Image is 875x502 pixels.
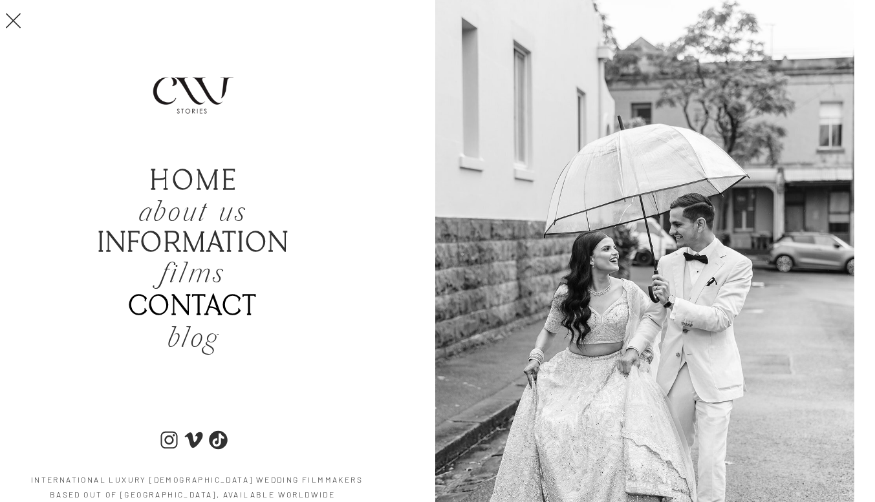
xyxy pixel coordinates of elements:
[98,227,290,260] b: Information
[131,325,254,355] a: blog
[138,194,247,233] i: about us
[99,293,286,322] a: Contact
[89,23,143,47] a: CW
[116,364,832,466] h2: films you will cherish a lifetime
[850,129,869,280] h3: SCROLL TO BEGIN
[131,260,254,291] a: films
[87,229,299,255] a: Information
[138,199,256,225] a: about us
[25,472,369,486] a: International Luxury [DEMOGRAPHIC_DATA] wedding filmmakers
[128,291,257,324] b: Contact
[150,167,235,199] a: home
[150,165,238,198] b: home
[20,486,365,501] a: Based out of [GEOGRAPHIC_DATA], Available Worldwide
[312,325,819,343] h1: [DEMOGRAPHIC_DATA] | Pakistani | Sri-Lankan | Luxury South Asian Wedding Filmmakers [GEOGRAPHIC_D...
